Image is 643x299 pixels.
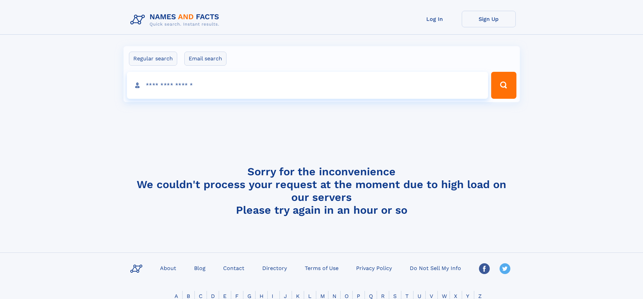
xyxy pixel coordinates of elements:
button: Search Button [491,72,516,99]
h4: Sorry for the inconvenience We couldn't process your request at the moment due to high load on ou... [128,165,516,216]
a: Do Not Sell My Info [407,263,464,273]
label: Email search [184,52,226,66]
a: Terms of Use [302,263,341,273]
img: Twitter [500,263,510,274]
a: Directory [260,263,290,273]
a: About [157,263,179,273]
img: Facebook [479,263,490,274]
a: Sign Up [462,11,516,27]
input: search input [127,72,488,99]
a: Blog [191,263,208,273]
a: Log In [408,11,462,27]
a: Privacy Policy [353,263,395,273]
a: Contact [220,263,247,273]
label: Regular search [129,52,177,66]
img: Logo Names and Facts [128,11,225,29]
